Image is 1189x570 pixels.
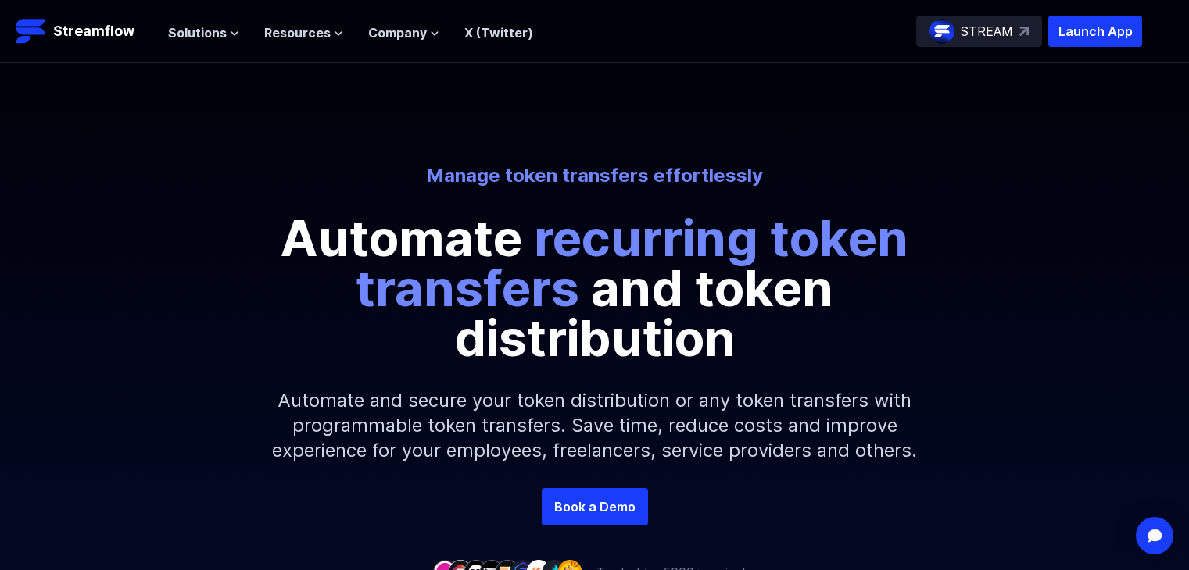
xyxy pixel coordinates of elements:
a: X (Twitter) [464,25,533,41]
button: Solutions [168,23,239,42]
span: Resources [264,23,331,42]
a: Streamflow [16,16,152,47]
div: Open Intercom Messenger [1136,517,1173,554]
button: Launch App [1048,16,1142,47]
span: recurring token transfers [356,208,908,318]
p: Automate and token distribution [243,213,947,363]
p: Streamflow [53,20,134,42]
button: Resources [264,23,343,42]
a: Book a Demo [542,488,648,525]
span: Company [368,23,427,42]
p: Automate and secure your token distribution or any token transfers with programmable token transf... [259,363,931,488]
p: STREAM [961,22,1013,41]
img: streamflow-logo-circle.png [929,19,954,44]
img: top-right-arrow.svg [1019,27,1029,36]
a: STREAM [916,16,1042,47]
button: Company [368,23,439,42]
p: Manage token transfers effortlessly [162,163,1028,188]
img: Streamflow Logo [16,16,47,47]
span: Solutions [168,23,227,42]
